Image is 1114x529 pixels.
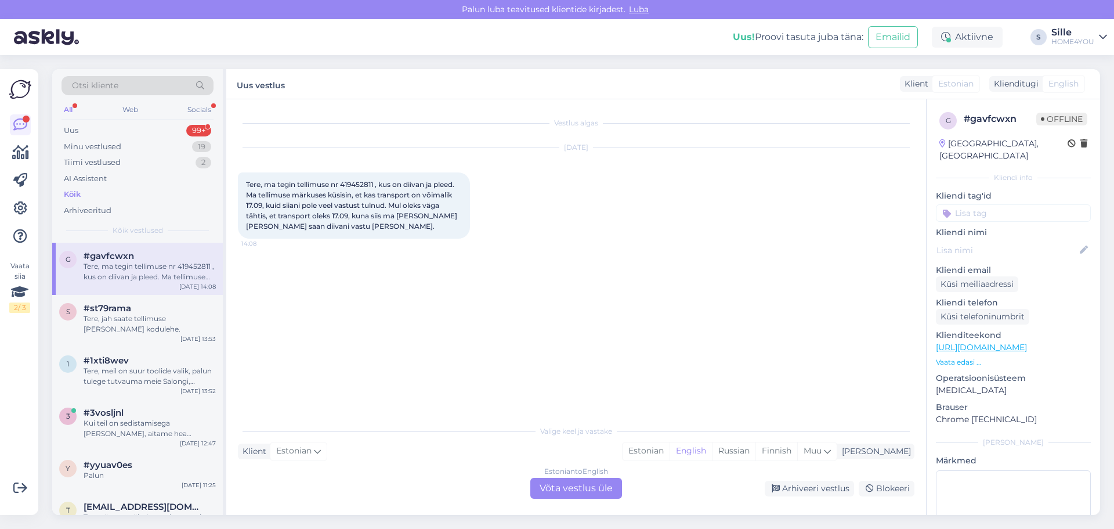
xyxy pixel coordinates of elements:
[72,80,118,92] span: Otsi kliente
[64,157,121,168] div: Tiimi vestlused
[64,205,111,217] div: Arhiveeritud
[936,309,1029,325] div: Küsi telefoninumbrit
[238,142,914,153] div: [DATE]
[66,307,70,316] span: s
[900,78,928,90] div: Klient
[9,78,31,100] img: Askly Logo
[946,116,951,125] span: g
[936,413,1091,426] p: Chrome [TECHNICAL_ID]
[182,481,216,490] div: [DATE] 11:25
[84,261,216,282] div: Tere, ma tegin tellimuse nr 419452811 , kus on diivan ja pleed. Ma tellimuse märkuses küsisin, et...
[84,303,131,314] span: #st79rama
[964,112,1036,126] div: # gavfcwxn
[859,481,914,496] div: Blokeeri
[936,204,1091,222] input: Lisa tag
[66,464,70,473] span: y
[238,445,266,458] div: Klient
[62,102,75,117] div: All
[84,366,216,387] div: Tere, meil on suur toolide valik, palun tulege tutvauma meie Salongi, Tänassilma Tehnoparki., [PE...
[936,297,1091,309] p: Kliendi telefon
[936,190,1091,202] p: Kliendi tag'id
[544,466,608,477] div: Estonian to English
[936,372,1091,384] p: Operatsioonisüsteem
[120,102,140,117] div: Web
[84,418,216,439] div: Kui teil on sedistamisega [PERSON_NAME], aitame hea meelega. Siin saate broneerida aja kõneks: [U...
[733,30,863,44] div: Proovi tasuta juba täna:
[84,502,204,512] span: triin.ylesoo@gmail.com
[276,445,312,458] span: Estonian
[84,470,216,481] div: Palun
[246,180,459,231] span: Tere, ma tegin tellimuse nr 419452811 , kus on diivan ja pleed. Ma tellimuse märkuses küsisin, et...
[936,437,1091,448] div: [PERSON_NAME]
[64,173,107,185] div: AI Assistent
[237,76,285,92] label: Uus vestlus
[733,31,755,42] b: Uus!
[67,359,69,368] span: 1
[625,4,652,15] span: Luba
[64,141,121,153] div: Minu vestlused
[936,226,1091,239] p: Kliendi nimi
[186,125,211,136] div: 99+
[64,189,81,200] div: Kõik
[1051,28,1094,37] div: Sille
[936,342,1027,352] a: [URL][DOMAIN_NAME]
[936,172,1091,183] div: Kliendi info
[936,264,1091,276] p: Kliendi email
[84,460,132,470] span: #yyuav0es
[238,426,914,437] div: Valige keel ja vastake
[9,261,30,313] div: Vaata siia
[868,26,918,48] button: Emailid
[936,329,1091,341] p: Klienditeekond
[939,138,1068,162] div: [GEOGRAPHIC_DATA], [GEOGRAPHIC_DATA]
[1051,37,1094,46] div: HOME4YOU
[192,141,211,153] div: 19
[936,357,1091,368] p: Vaata edasi ...
[185,102,214,117] div: Socials
[765,481,854,496] div: Arhiveeri vestlus
[84,355,129,366] span: #1xti8wev
[66,506,70,514] span: t
[66,412,70,420] span: 3
[936,384,1091,397] p: [MEDICAL_DATA]
[180,387,216,395] div: [DATE] 13:52
[9,303,30,313] div: 2 / 3
[66,255,71,264] span: g
[1051,28,1107,46] a: SilleHOME4YOU
[180,334,216,343] div: [DATE] 13:53
[238,118,914,128] div: Vestlus algas
[1036,113,1087,125] span: Offline
[241,239,285,248] span: 14:08
[837,445,911,458] div: [PERSON_NAME]
[84,408,124,418] span: #3vosljnl
[936,455,1091,467] p: Märkmed
[936,401,1091,413] p: Brauser
[623,442,670,460] div: Estonian
[84,314,216,334] div: Tere, jah saate tellimuse [PERSON_NAME] kodulehe.
[179,282,216,291] div: [DATE] 14:08
[196,157,211,168] div: 2
[670,442,712,460] div: English
[936,244,1077,257] input: Lisa nimi
[64,125,78,136] div: Uus
[712,442,755,460] div: Russian
[755,442,797,460] div: Finnish
[1030,29,1047,45] div: S
[84,251,134,261] span: #gavfcwxn
[989,78,1039,90] div: Klienditugi
[1048,78,1079,90] span: English
[530,478,622,499] div: Võta vestlus üle
[938,78,974,90] span: Estonian
[932,27,1003,48] div: Aktiivne
[804,445,822,456] span: Muu
[936,276,1018,292] div: Küsi meiliaadressi
[113,225,163,236] span: Kõik vestlused
[180,439,216,448] div: [DATE] 12:47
